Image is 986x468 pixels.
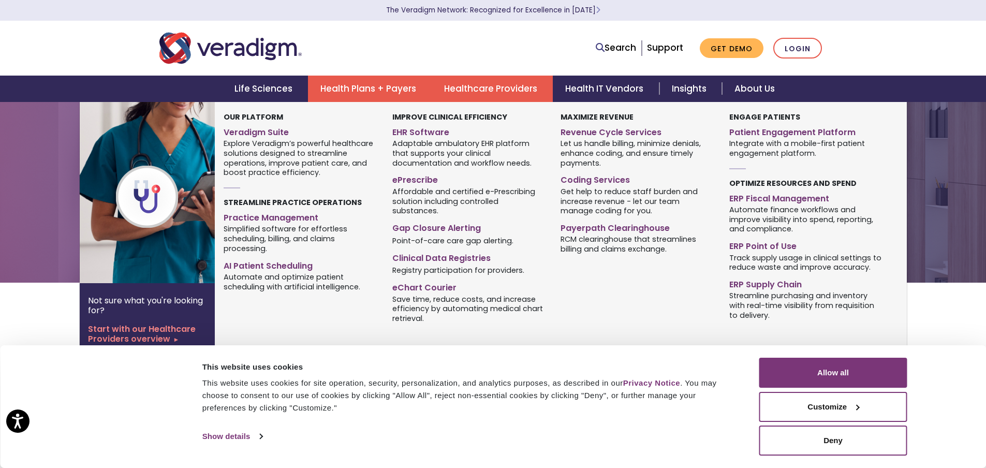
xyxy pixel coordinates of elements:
[80,102,246,283] img: Healthcare Provider
[224,123,376,138] a: Veradigm Suite
[202,429,262,444] a: Show details
[392,171,545,186] a: ePrescribe
[392,186,545,216] span: Affordable and certified e-Prescribing solution including controlled substances.
[561,186,713,216] span: Get help to reduce staff burden and increase revenue - let our team manage coding for you.
[392,235,513,245] span: Point-of-care care gap alerting.
[224,197,362,208] strong: Streamline Practice Operations
[392,265,524,275] span: Registry participation for providers.
[659,76,722,102] a: Insights
[729,189,882,204] a: ERP Fiscal Management
[729,237,882,252] a: ERP Point of Use
[392,219,545,234] a: Gap Closure Alerting
[729,290,882,320] span: Streamline purchasing and inventory with real-time visibility from requisition to delivery.
[224,138,376,178] span: Explore Veradigm’s powerful healthcare solutions designed to streamline operations, improve patie...
[561,123,713,138] a: Revenue Cycle Services
[729,112,800,122] strong: Engage Patients
[729,178,857,188] strong: Optimize Resources and Spend
[392,123,545,138] a: EHR Software
[729,204,882,234] span: Automate finance workflows and improve visibility into spend, reporting, and compliance.
[386,5,600,15] a: The Veradigm Network: Recognized for Excellence in [DATE]Learn More
[596,5,600,15] span: Learn More
[308,76,432,102] a: Health Plans + Payers
[561,171,713,186] a: Coding Services
[773,38,822,59] a: Login
[392,138,545,168] span: Adaptable ambulatory EHR platform that supports your clinical documentation and workflow needs.
[224,209,376,224] a: Practice Management
[759,392,907,422] button: Customize
[392,279,545,294] a: eChart Courier
[224,112,283,122] strong: Our Platform
[202,377,736,414] div: This website uses cookies for site operation, security, personalization, and analytics purposes, ...
[623,378,680,387] a: Privacy Notice
[222,76,308,102] a: Life Sciences
[561,234,713,254] span: RCM clearinghouse that streamlines billing and claims exchange.
[729,123,882,138] a: Patient Engagement Platform
[553,76,659,102] a: Health IT Vendors
[596,41,636,55] a: Search
[88,296,207,315] p: Not sure what you're looking for?
[759,358,907,388] button: Allow all
[224,257,376,272] a: AI Patient Scheduling
[561,138,713,168] span: Let us handle billing, minimize denials, enhance coding, and ensure timely payments.
[561,219,713,234] a: Payerpath Clearinghouse
[729,275,882,290] a: ERP Supply Chain
[224,271,376,291] span: Automate and optimize patient scheduling with artificial intelligence.
[392,249,545,264] a: Clinical Data Registries
[729,138,882,158] span: Integrate with a mobile-first patient engagement platform.
[224,224,376,254] span: Simplified software for effortless scheduling, billing, and claims processing.
[432,76,553,102] a: Healthcare Providers
[759,426,907,456] button: Deny
[647,41,683,54] a: Support
[729,252,882,272] span: Track supply usage in clinical settings to reduce waste and improve accuracy.
[392,294,545,324] span: Save time, reduce costs, and increase efficiency by automating medical chart retrieval.
[202,361,736,373] div: This website uses cookies
[700,38,763,58] a: Get Demo
[159,31,302,65] img: Veradigm logo
[722,76,787,102] a: About Us
[88,324,207,344] a: Start with our Healthcare Providers overview
[392,112,507,122] strong: Improve Clinical Efficiency
[561,112,634,122] strong: Maximize Revenue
